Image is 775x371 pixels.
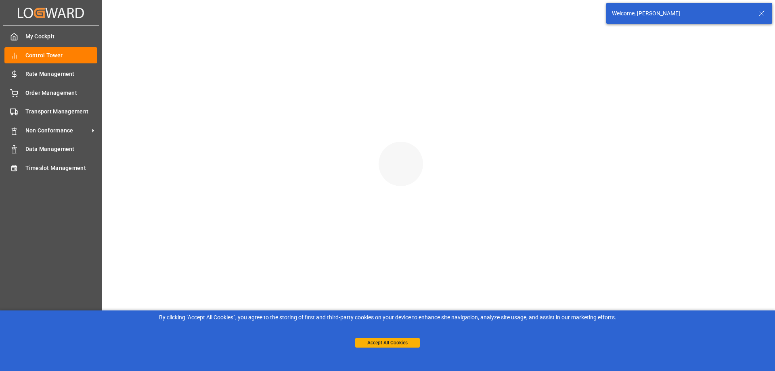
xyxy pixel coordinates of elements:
a: Order Management [4,85,97,101]
span: Data Management [25,145,98,153]
span: Order Management [25,89,98,97]
span: Rate Management [25,70,98,78]
div: By clicking "Accept All Cookies”, you agree to the storing of first and third-party cookies on yo... [6,313,769,322]
a: Transport Management [4,104,97,119]
span: Control Tower [25,51,98,60]
a: Control Tower [4,47,97,63]
span: Transport Management [25,107,98,116]
a: Rate Management [4,66,97,82]
div: Welcome, [PERSON_NAME] [612,9,751,18]
button: Accept All Cookies [355,338,420,348]
span: Non Conformance [25,126,89,135]
a: Timeslot Management [4,160,97,176]
span: Timeslot Management [25,164,98,172]
span: My Cockpit [25,32,98,41]
a: Data Management [4,141,97,157]
a: My Cockpit [4,29,97,44]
